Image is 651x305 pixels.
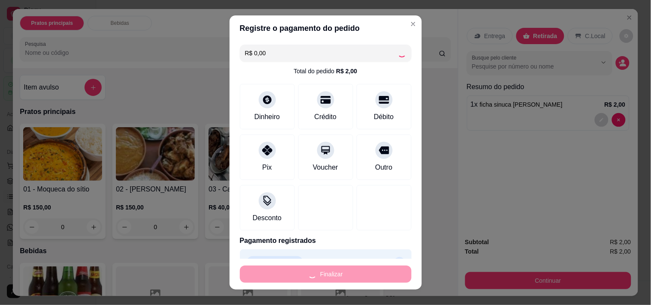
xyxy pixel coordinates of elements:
p: R$ 2,00 [366,257,391,267]
div: Total do pedido [294,67,357,75]
div: Loading [398,49,406,57]
header: Registre o pagamento do pedido [230,15,422,41]
input: Ex.: hambúrguer de cordeiro [245,45,398,62]
div: R$ 2,00 [336,67,357,75]
p: Transferência Pix [247,256,303,268]
div: Desconto [253,213,282,223]
div: Pix [262,162,272,173]
div: Dinheiro [254,112,280,122]
p: Pagamento registrados [240,236,412,246]
div: Crédito [315,112,337,122]
div: Débito [374,112,394,122]
button: Close [406,17,420,31]
div: Outro [375,162,392,173]
div: Voucher [313,162,338,173]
